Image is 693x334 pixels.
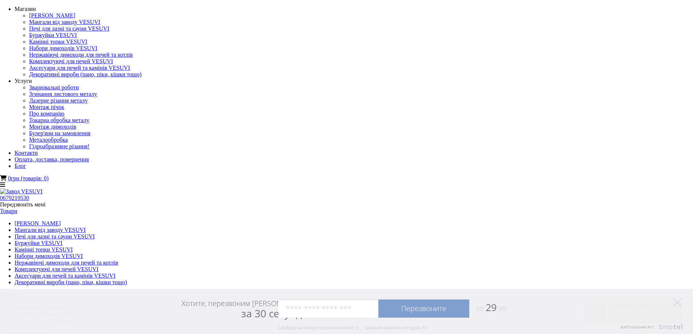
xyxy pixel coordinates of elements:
a: 0грн (товарів: 0) [8,175,48,181]
a: Перезвоните [378,299,469,318]
a: Згинання листового металу [29,91,97,97]
a: Токарна обробка металу [29,117,89,123]
a: Нержавіючі димоходи для печей та котлів [15,259,118,266]
a: Монтаж пічок [29,104,64,110]
a: Зварювальні роботи [29,84,79,90]
a: Декоративні вироби (пано, піки, кішки тощо) [29,71,142,77]
div: Услуги [15,78,693,84]
a: Буржуйки VESUVI [15,240,62,246]
a: [PERSON_NAME] [29,12,75,19]
a: Про компанію [29,110,64,117]
a: Нержавіючі димоходи для печей та котлів [29,52,133,58]
a: Комплектуючі для печей VESUVI [15,266,99,272]
a: Гідроабразивне різання! [29,143,89,149]
div: Магазин [15,6,693,12]
a: Металообробка [29,137,68,143]
a: Комплектуючі для печей VESUVI [29,58,113,64]
a: Оплата, доставка, повернення [15,156,89,162]
a: [PERSON_NAME] [15,220,61,226]
a: Буржуйки VESUVI [29,32,77,38]
div: Хотите, перезвоним [PERSON_NAME] [182,299,306,319]
a: Декоративні вироби (пано, піки, кішки тощо) [15,279,127,285]
a: Монтаж димоходів [29,124,76,130]
span: за 30 секунд? [241,306,306,320]
span: 00: [476,304,486,313]
a: Набори димоходів VESUVI [15,253,83,259]
span: 29 [469,301,506,314]
a: Лазерне різання металу [29,97,88,104]
a: Контакти [15,150,38,156]
a: Блог [15,163,26,169]
a: Камінні топки VESUVI [15,246,73,253]
a: Аксесуари для печей та камінів VESUVI [29,65,130,71]
a: Набори димоходів VESUVI [29,45,97,51]
a: Мангали від заводу VESUVI [29,19,100,25]
a: Печі для лазні та сауни VESUVI [29,25,109,32]
a: Аксесуари для печей та камінів VESUVI [15,273,115,279]
a: Камінні топки VESUVI [29,39,87,45]
span: :99 [497,304,506,313]
a: Булер'яни на замовлення [29,130,91,136]
div: Свободных операторов на линии: 5 Заказов звонков сегодня: 5+ [278,325,427,330]
a: Мангали від заводу VESUVI [15,227,86,233]
a: Виртуальная АТС [617,324,684,334]
span: Виртуальная АТС [621,325,654,330]
a: Печі для лазні та сауни VESUVI [15,233,95,240]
